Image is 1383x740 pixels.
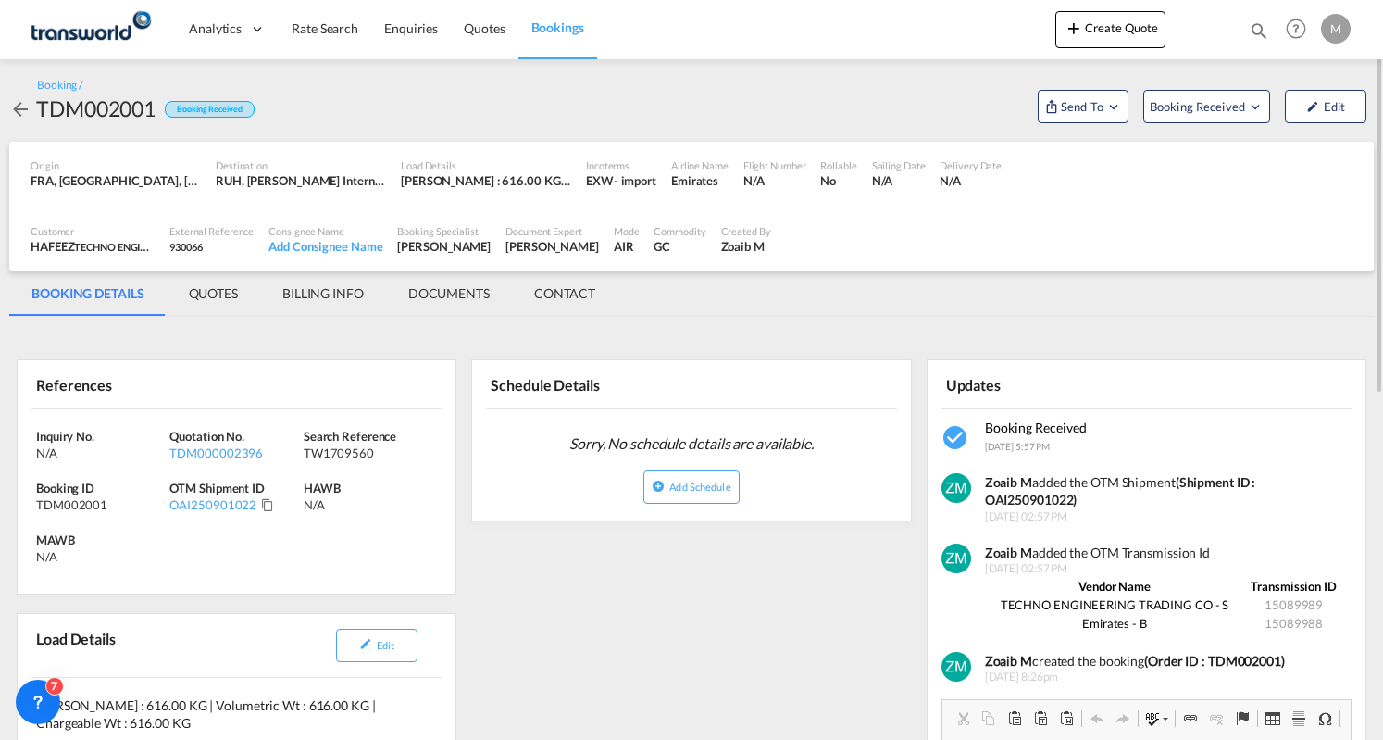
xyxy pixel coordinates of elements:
a: Paste as plain text (Ctrl+Shift+V) [1028,707,1053,731]
a: Table [1260,707,1286,731]
div: Emirates [671,172,729,189]
div: Commodity [654,224,705,238]
md-pagination-wrapper: Use the left and right arrow keys to navigate between tabs [9,271,617,316]
a: Copy (Ctrl+C) [976,707,1002,731]
span: Quotation No. [169,429,244,444]
a: Paste (Ctrl+V) [1002,707,1028,731]
b: Zoaib M [985,653,1032,669]
md-tab-item: DOCUMENTS [386,271,512,316]
img: v+XMcPmzgAAAABJRU5ErkJggg== [941,473,971,503]
a: Redo (Ctrl+Y) [1110,707,1136,731]
body: Editor, editor2 [19,19,390,38]
span: Booking Received [1150,97,1247,116]
button: icon-plus-circleAdd Schedule [643,470,739,504]
div: Zoaib M [721,238,771,255]
div: [PERSON_NAME] [505,238,599,255]
a: Insert Special Character [1312,707,1338,731]
strong: Zoaib M [985,545,1032,560]
md-tab-item: BILLING INFO [260,271,386,316]
div: M [1321,14,1351,44]
div: N/A [36,548,57,565]
div: No [820,172,856,189]
div: N/A [36,445,165,461]
div: added the OTM Shipment [985,473,1343,509]
div: OAI250901022 [169,496,256,513]
div: icon-arrow-left [9,94,36,123]
md-icon: Click to Copy [261,498,274,511]
a: Paste from Word [1053,707,1079,731]
div: N/A [872,172,926,189]
div: FRA, Frankfurt am Main International, Frankfurt-am-Main, Germany, Western Europe, Europe [31,172,201,189]
div: Rollable [820,158,856,172]
md-icon: icon-plus 400-fg [1063,17,1085,39]
div: Load Details [401,158,571,172]
img: v+XMcPmzgAAAABJRU5ErkJggg== [941,544,971,573]
button: icon-plus 400-fgCreate Quote [1055,11,1165,48]
button: Open demo menu [1143,90,1270,123]
md-tab-item: BOOKING DETAILS [9,271,167,316]
div: [PERSON_NAME] : 616.00 KG | Volumetric Wt : 616.00 KG | Chargeable Wt : 616.00 KG [401,172,571,189]
div: [PERSON_NAME] [397,238,491,255]
span: Rate Search [292,20,358,36]
span: Analytics [189,19,242,38]
div: Load Details [31,621,123,670]
span: Help [1280,13,1312,44]
a: Insert Horizontal Line [1286,707,1312,731]
span: Add Schedule [669,481,730,493]
md-tab-item: CONTACT [512,271,617,316]
md-icon: icon-plus-circle [652,480,665,493]
a: Anchor [1229,707,1255,731]
td: Emirates - B [985,614,1245,633]
span: [DATE] 02:57 PM [985,509,1343,525]
img: v+XMcPmzgAAAABJRU5ErkJggg== [941,652,971,682]
div: Origin [31,158,201,172]
span: Booking Received [985,420,1087,435]
td: 15089988 [1244,614,1343,633]
span: Quotes [464,20,505,36]
a: Undo (Ctrl+Z) [1084,707,1110,731]
div: Schedule Details [486,368,688,400]
div: External Reference [169,224,254,238]
span: Sorry, No schedule details are available. [562,426,821,461]
div: EXW [586,172,614,189]
span: MAWB [36,533,75,547]
md-icon: icon-pencil [359,637,372,650]
span: TECHNO ENGINEERING TRADING CO [74,239,244,254]
div: N/A [940,172,1002,189]
span: 930066 [169,241,202,253]
div: N/A [304,496,437,513]
md-icon: icon-pencil [1306,100,1319,113]
div: icon-magnify [1249,20,1269,48]
td: 15089989 [1244,596,1343,614]
div: Incoterms [586,158,656,172]
span: [DATE] 5:57 PM [985,441,1051,452]
md-icon: icon-checkbox-marked-circle [941,423,971,453]
span: [DATE] 02:57 PM [985,561,1343,577]
strong: Vendor Name [1078,579,1151,594]
div: Created By [721,224,771,238]
div: - import [614,172,656,189]
td: TECHNO ENGINEERING TRADING CO - S [985,596,1245,614]
div: Destination [216,158,386,172]
span: Inquiry No. [36,429,94,444]
div: Flight Number [743,158,806,172]
div: Booking Specialist [397,224,491,238]
b: (Order ID : TDM002001) [1144,653,1285,669]
div: GC [654,238,705,255]
div: TDM000002396 [169,445,298,461]
div: HAFEEZ [31,238,155,255]
div: Delivery Date [940,158,1002,172]
span: Bookings [531,19,584,35]
div: Updates [941,368,1143,400]
div: TDM002001 [36,94,156,123]
div: References [31,368,233,400]
span: Edit [377,639,394,651]
div: Mode [614,224,640,238]
md-icon: icon-arrow-left [9,98,31,120]
div: Airline Name [671,158,729,172]
a: Link (Ctrl+K) [1177,707,1203,731]
a: Cut (Ctrl+X) [950,707,976,731]
div: Consignee Name [268,224,382,238]
div: added the OTM Transmission Id [985,544,1343,562]
img: 1a84b2306ded11f09c1219774cd0a0fe.png [28,8,153,50]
